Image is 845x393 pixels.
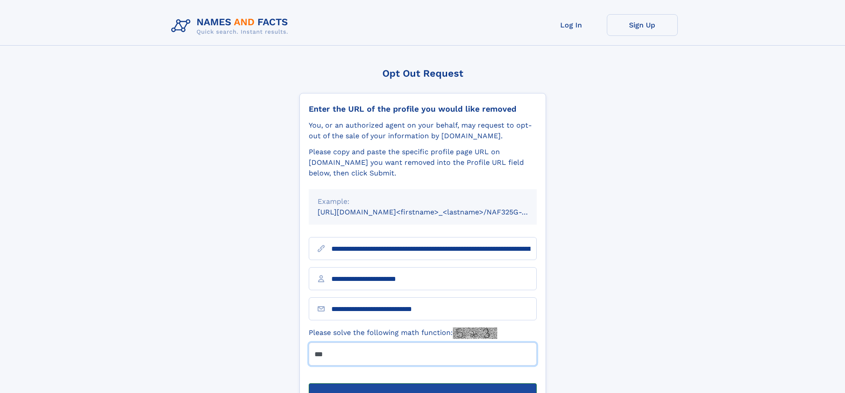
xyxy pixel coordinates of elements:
div: You, or an authorized agent on your behalf, may request to opt-out of the sale of your informatio... [309,120,537,141]
div: Opt Out Request [299,68,546,79]
label: Please solve the following math function: [309,327,497,339]
a: Log In [536,14,607,36]
a: Sign Up [607,14,678,36]
div: Enter the URL of the profile you would like removed [309,104,537,114]
img: Logo Names and Facts [168,14,295,38]
div: Example: [318,196,528,207]
small: [URL][DOMAIN_NAME]<firstname>_<lastname>/NAF325G-xxxxxxxx [318,208,554,216]
div: Please copy and paste the specific profile page URL on [DOMAIN_NAME] you want removed into the Pr... [309,147,537,179]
